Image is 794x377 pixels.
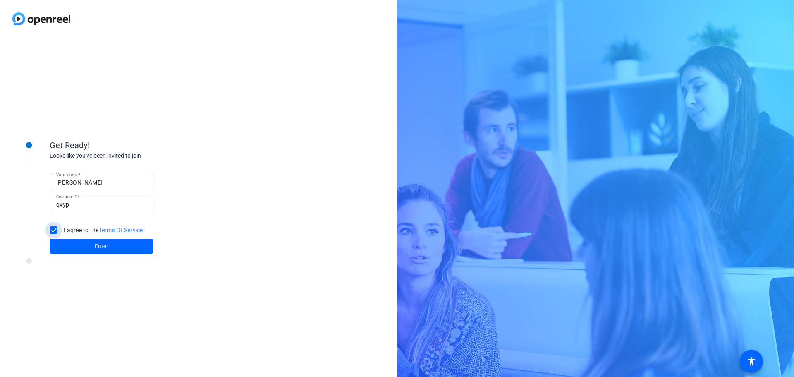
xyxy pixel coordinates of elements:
[50,239,153,254] button: Enter
[99,227,143,233] a: Terms Of Service
[746,356,756,366] mat-icon: accessibility
[56,172,78,177] mat-label: Your name
[56,194,77,199] mat-label: Session ID
[50,151,215,160] div: Looks like you've been invited to join
[50,139,215,151] div: Get Ready!
[95,242,108,251] span: Enter
[62,226,143,234] label: I agree to the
